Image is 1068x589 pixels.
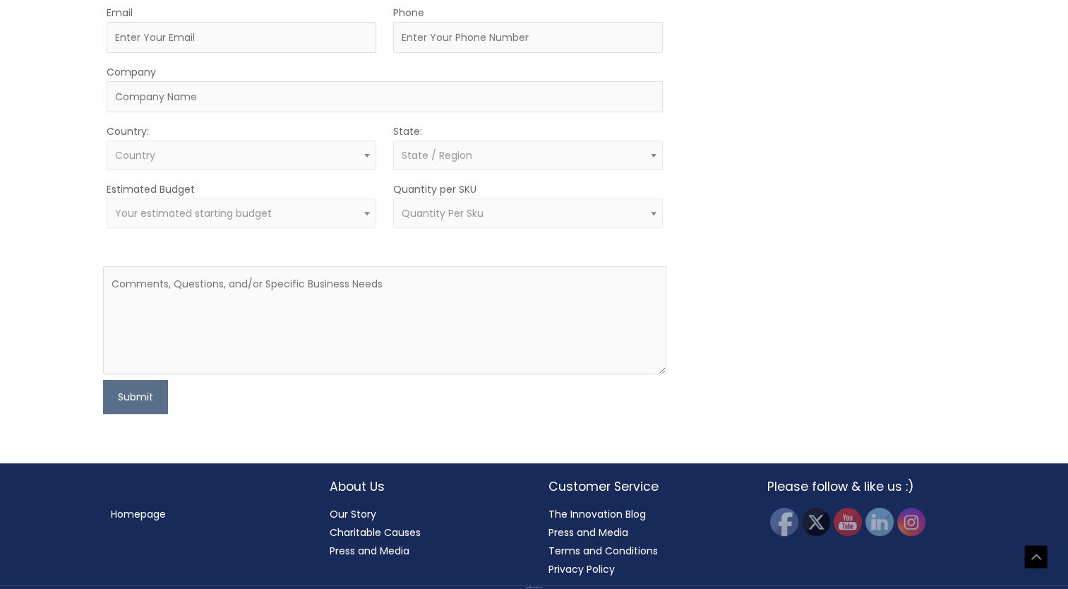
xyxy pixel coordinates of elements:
span: State / Region [402,148,472,162]
a: Terms and Conditions [548,544,658,558]
label: Country: [107,122,149,141]
div: Copyright © 2025 [25,587,1043,588]
input: Enter Your Email [107,22,376,53]
label: Quantity per SKU [393,180,476,198]
a: The Innovation Blog [548,507,646,521]
a: Press and Media [548,525,628,540]
h2: About Us [330,477,520,496]
span: Cosmetic Solutions [534,587,543,588]
label: Email [107,4,133,22]
a: Homepage [111,507,166,521]
nav: Customer Service [548,505,739,578]
h2: Customer Service [548,477,739,496]
span: Country [115,148,155,162]
img: Twitter [802,508,830,536]
h2: Please follow & like us :) [767,477,958,496]
span: Quantity Per Sku [402,206,484,220]
label: State: [393,122,422,141]
button: Submit [103,380,168,414]
nav: Menu [111,505,301,523]
img: Facebook [770,508,798,536]
input: Enter Your Phone Number [393,22,663,53]
nav: About Us [330,505,520,560]
label: Estimated Budget [107,180,195,198]
label: Phone [393,4,424,22]
a: Press and Media [330,544,409,558]
label: Company [107,63,156,81]
a: Privacy Policy [548,562,615,576]
input: Company Name [107,81,663,112]
a: Charitable Causes [330,525,421,540]
span: Your estimated starting budget [115,206,272,220]
a: Our Story [330,507,376,521]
